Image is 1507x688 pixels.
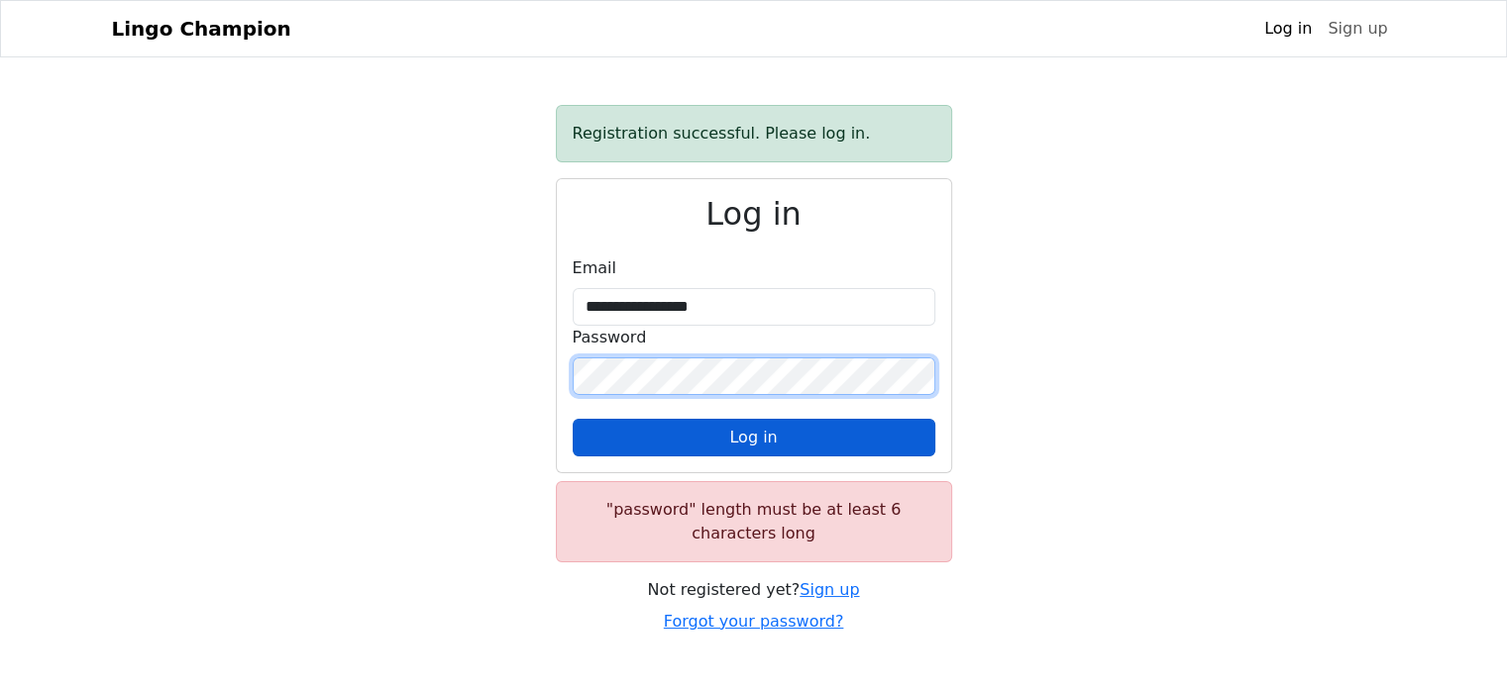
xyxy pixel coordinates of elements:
div: "password" length must be at least 6 characters long [556,481,952,562]
a: Log in [1256,9,1320,49]
a: Sign up [800,580,859,599]
label: Password [573,326,647,349]
a: Lingo Champion [112,9,291,49]
span: Log in [729,428,777,446]
a: Forgot your password? [664,612,844,631]
h2: Log in [573,195,935,233]
div: Registration successful. Please log in. [556,105,952,162]
button: Log in [573,419,935,456]
div: Not registered yet? [556,578,952,602]
a: Sign up [1320,9,1395,49]
label: Email [573,256,616,280]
